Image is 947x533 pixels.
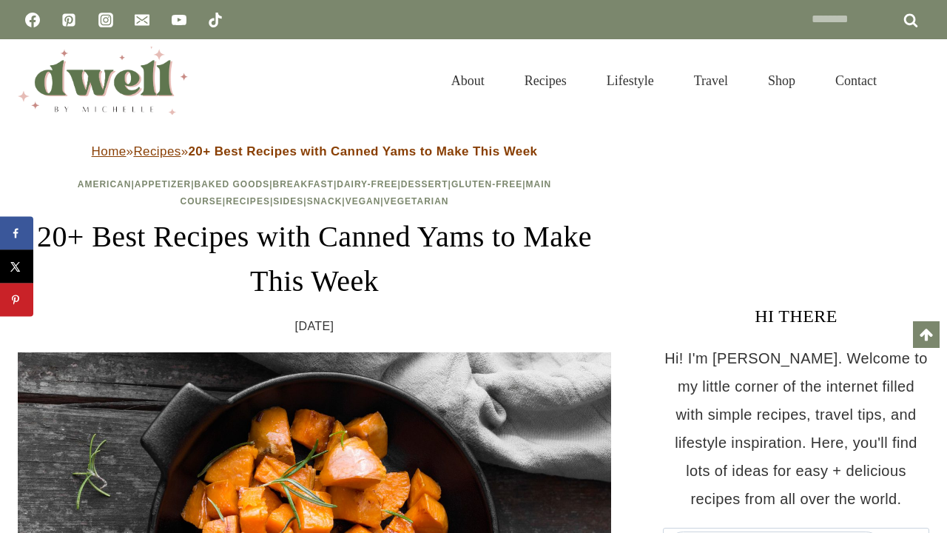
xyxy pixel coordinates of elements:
[54,5,84,35] a: Pinterest
[346,196,381,207] a: Vegan
[127,5,157,35] a: Email
[78,179,132,190] a: American
[384,196,449,207] a: Vegetarian
[913,321,940,348] a: Scroll to top
[18,215,611,304] h1: 20+ Best Recipes with Canned Yams to Make This Week
[307,196,343,207] a: Snack
[92,144,538,158] span: » »
[431,55,897,107] nav: Primary Navigation
[587,55,674,107] a: Lifestyle
[505,55,587,107] a: Recipes
[164,5,194,35] a: YouTube
[226,196,270,207] a: Recipes
[273,179,334,190] a: Breakfast
[133,144,181,158] a: Recipes
[78,179,552,207] span: | | | | | | | | | | | |
[200,5,230,35] a: TikTok
[431,55,505,107] a: About
[748,55,815,107] a: Shop
[663,344,929,513] p: Hi! I'm [PERSON_NAME]. Welcome to my little corner of the internet filled with simple recipes, tr...
[337,179,397,190] a: Dairy-Free
[904,68,929,93] button: View Search Form
[295,315,334,338] time: [DATE]
[674,55,748,107] a: Travel
[135,179,191,190] a: Appetizer
[18,47,188,115] img: DWELL by michelle
[18,5,47,35] a: Facebook
[194,179,269,190] a: Baked Goods
[273,196,303,207] a: Sides
[663,303,929,329] h3: HI THERE
[451,179,522,190] a: Gluten-Free
[815,55,897,107] a: Contact
[401,179,448,190] a: Dessert
[92,144,127,158] a: Home
[189,144,538,158] strong: 20+ Best Recipes with Canned Yams to Make This Week
[91,5,121,35] a: Instagram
